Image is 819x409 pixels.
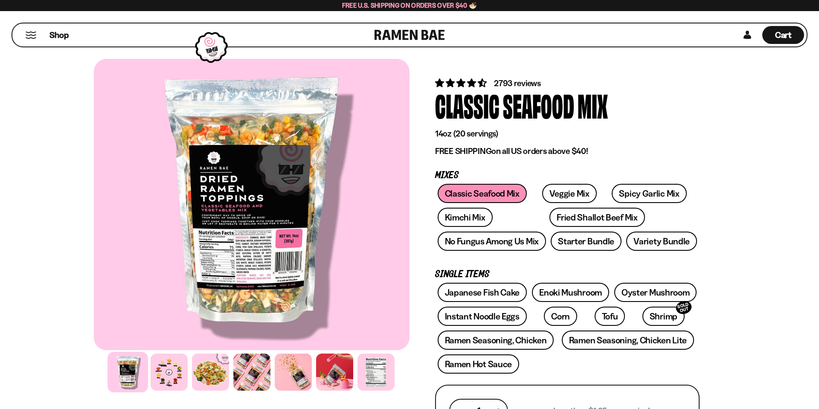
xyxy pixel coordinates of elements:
[562,331,694,350] a: Ramen Seasoning, Chicken Lite
[578,89,608,121] div: Mix
[674,299,693,316] div: SOLD OUT
[551,232,622,251] a: Starter Bundle
[494,78,541,88] span: 2793 reviews
[626,232,697,251] a: Variety Bundle
[642,307,685,326] a: ShrimpSOLD OUT
[49,26,69,44] a: Shop
[438,331,554,350] a: Ramen Seasoning, Chicken
[435,270,700,278] p: Single Items
[438,232,546,251] a: No Fungus Among Us Mix
[595,307,625,326] a: Tofu
[438,208,493,227] a: Kimchi Mix
[542,184,597,203] a: Veggie Mix
[549,208,645,227] a: Fried Shallot Beef Mix
[532,283,609,302] a: Enoki Mushroom
[435,78,488,88] span: 4.68 stars
[438,307,527,326] a: Instant Noodle Eggs
[435,146,700,157] p: on all US orders above $40!
[438,283,527,302] a: Japanese Fish Cake
[503,89,574,121] div: Seafood
[435,171,700,180] p: Mixes
[762,23,804,46] a: Cart
[25,32,37,39] button: Mobile Menu Trigger
[544,307,577,326] a: Corn
[438,354,520,374] a: Ramen Hot Sauce
[49,29,69,41] span: Shop
[342,1,477,9] span: Free U.S. Shipping on Orders over $40 🍜
[435,89,500,121] div: Classic
[612,184,686,203] a: Spicy Garlic Mix
[435,146,491,156] strong: FREE SHIPPING
[435,128,700,139] p: 14oz (20 servings)
[775,30,792,40] span: Cart
[614,283,697,302] a: Oyster Mushroom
